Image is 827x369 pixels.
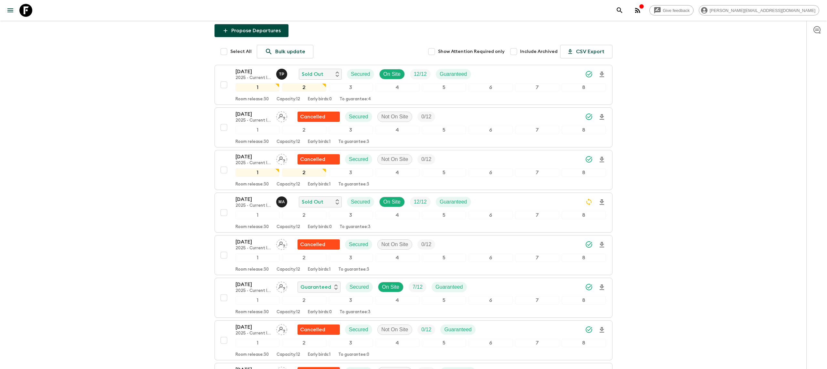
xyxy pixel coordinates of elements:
[236,83,279,92] div: 1
[215,24,288,37] button: Propose Departures
[350,283,369,291] p: Secured
[276,198,288,204] span: Margareta Andrea Vrkljan
[236,296,279,304] div: 1
[298,239,340,250] div: Flash Pack cancellation
[282,339,326,347] div: 2
[468,296,512,304] div: 6
[598,241,606,249] svg: Download Onboarding
[349,113,368,121] p: Secured
[375,168,419,177] div: 4
[562,83,606,92] div: 8
[346,282,373,292] div: Secured
[236,153,271,161] p: [DATE]
[375,254,419,262] div: 4
[340,224,371,230] p: To guarantee: 3
[276,196,288,207] button: MA
[276,284,287,289] span: Assign pack leader
[236,118,271,123] p: 2025 - Current Itinerary
[282,296,326,304] div: 2
[329,339,373,347] div: 3
[560,45,612,58] button: CSV Export
[422,339,466,347] div: 5
[236,281,271,288] p: [DATE]
[300,283,331,291] p: Guaranteed
[409,282,426,292] div: Trip Fill
[236,195,271,203] p: [DATE]
[236,238,271,246] p: [DATE]
[598,284,606,291] svg: Download Onboarding
[375,126,419,134] div: 4
[236,352,269,357] p: Room release: 30
[236,211,279,219] div: 1
[706,8,819,13] span: [PERSON_NAME][EMAIL_ADDRESS][DOMAIN_NAME]
[585,198,593,206] svg: Sync Required - Changes detected
[329,211,373,219] div: 3
[421,155,431,163] p: 0 / 12
[435,283,463,291] p: Guaranteed
[414,70,427,78] p: 12 / 12
[377,239,413,250] div: Not On Site
[440,198,467,206] p: Guaranteed
[300,241,325,248] p: Cancelled
[440,70,467,78] p: Guaranteed
[383,198,401,206] p: On Site
[236,161,271,166] p: 2025 - Current Itinerary
[515,168,559,177] div: 7
[236,126,279,134] div: 1
[422,211,466,219] div: 5
[338,182,369,187] p: To guarantee: 3
[410,69,431,79] div: Trip Fill
[585,283,593,291] svg: Synced Successfully
[417,112,435,122] div: Trip Fill
[340,97,371,102] p: To guarantee: 4
[351,198,370,206] p: Secured
[382,326,408,334] p: Not On Site
[277,310,300,315] p: Capacity: 12
[377,154,413,165] div: Not On Site
[349,155,368,163] p: Secured
[468,339,512,347] div: 6
[345,324,372,335] div: Secured
[236,254,279,262] div: 1
[562,211,606,219] div: 8
[378,282,403,292] div: On Site
[421,326,431,334] p: 0 / 12
[382,113,408,121] p: Not On Site
[338,139,369,145] p: To guarantee: 3
[277,97,300,102] p: Capacity: 12
[382,241,408,248] p: Not On Site
[236,339,279,347] div: 1
[382,283,399,291] p: On Site
[236,323,271,331] p: [DATE]
[515,296,559,304] div: 7
[410,197,431,207] div: Trip Fill
[422,126,466,134] div: 5
[349,326,368,334] p: Secured
[308,97,332,102] p: Early birds: 0
[417,154,435,165] div: Trip Fill
[329,168,373,177] div: 3
[236,168,279,177] div: 1
[276,71,288,76] span: Tomislav Petrović
[278,199,285,204] p: M A
[236,224,269,230] p: Room release: 30
[585,241,593,248] svg: Synced Successfully
[257,45,313,58] a: Bulk update
[515,126,559,134] div: 7
[329,296,373,304] div: 3
[347,69,374,79] div: Secured
[302,198,323,206] p: Sold Out
[375,83,419,92] div: 4
[468,211,512,219] div: 6
[515,83,559,92] div: 7
[414,198,427,206] p: 12 / 12
[375,296,419,304] div: 4
[215,193,612,233] button: [DATE]2025 - Current ItineraryMargareta Andrea VrkljanSold OutSecuredOn SiteTrip FillGuaranteed12...
[515,254,559,262] div: 7
[236,267,269,272] p: Room release: 30
[585,70,593,78] svg: Synced Successfully
[236,110,271,118] p: [DATE]
[379,69,405,79] div: On Site
[562,339,606,347] div: 8
[236,203,271,208] p: 2025 - Current Itinerary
